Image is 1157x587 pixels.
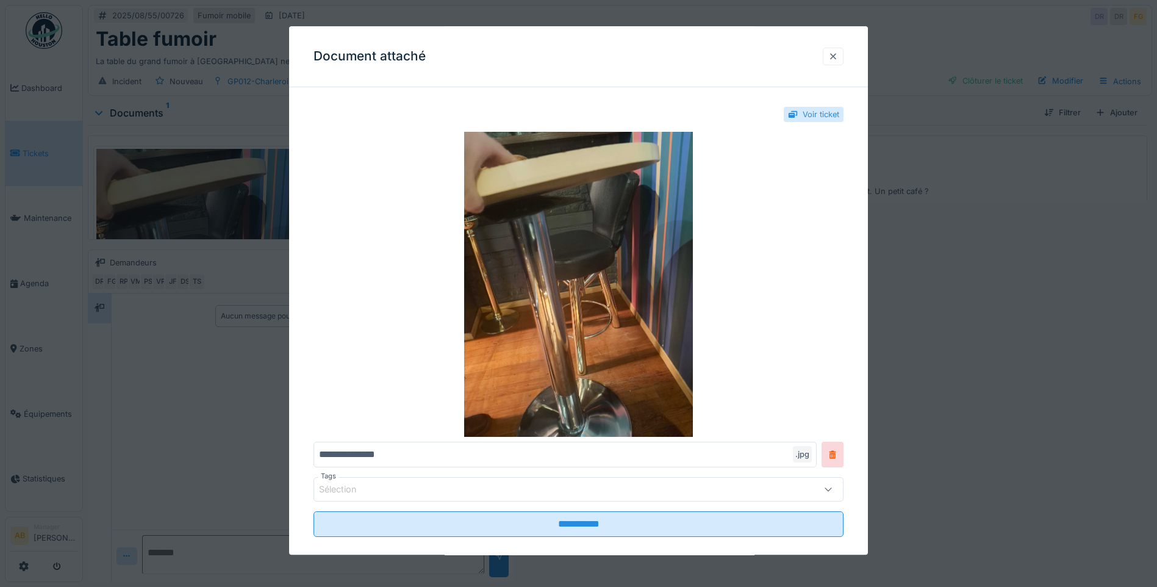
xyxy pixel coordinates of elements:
div: Sélection [319,483,374,497]
img: 8e260e8b-b9a9-41e1-bf90-08e386266613-20250812_084751.jpg [313,132,844,437]
h3: Document attaché [313,49,426,64]
div: .jpg [793,446,812,463]
label: Tags [318,471,339,481]
div: Voir ticket [803,109,839,120]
